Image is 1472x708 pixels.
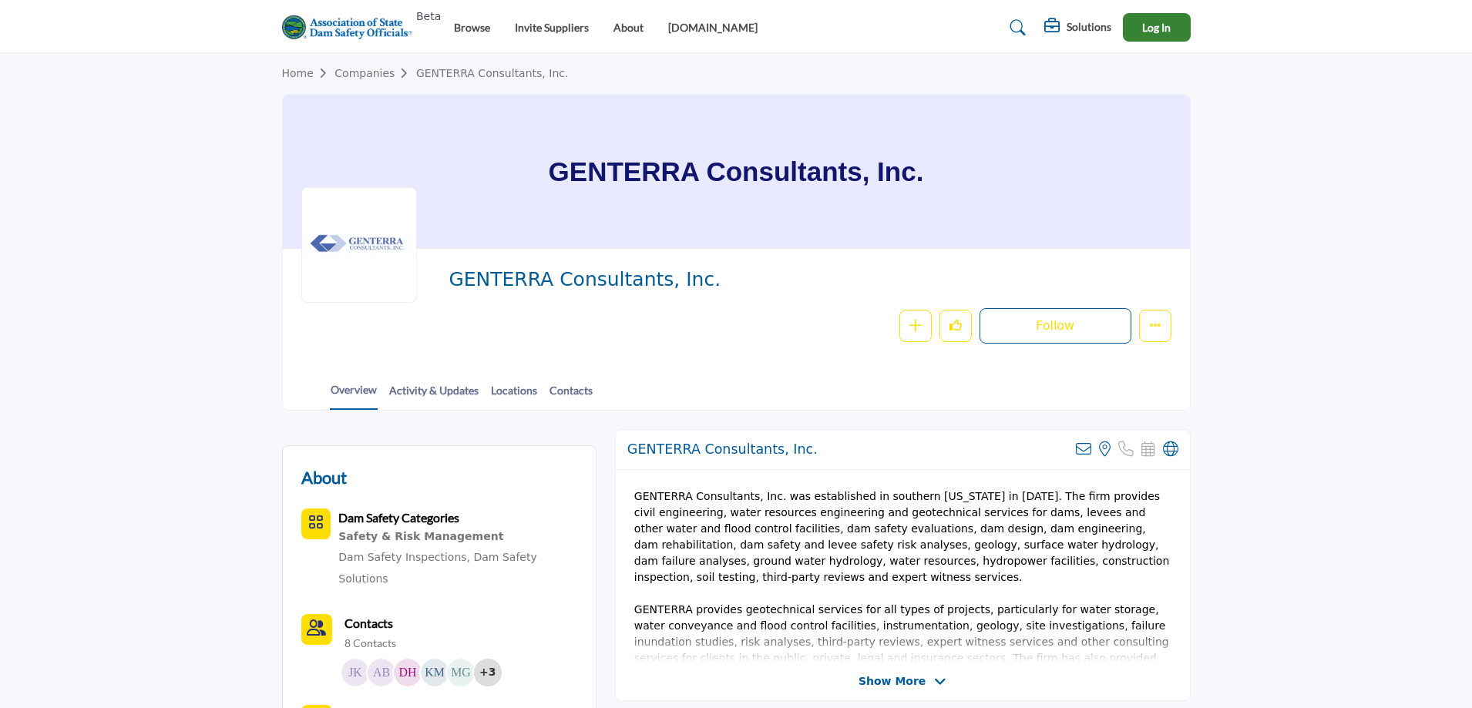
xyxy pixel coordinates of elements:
[344,616,393,630] b: Contacts
[282,15,422,40] a: Beta
[549,95,924,249] h1: GENTERRA Consultants, Inc.
[1067,20,1111,34] h5: Solutions
[338,512,459,525] a: Dam Safety Categories
[301,614,332,645] a: Link of redirect to contact page
[995,15,1036,40] a: Search
[338,527,577,547] div: Ensuring the safety and integrity of dams through inspections, risk assessments, and emergency re...
[939,310,972,342] button: Like
[454,21,490,34] a: Browse
[1142,21,1171,34] span: Log In
[449,267,796,293] span: GENTERRA Consultants, Inc.
[334,67,416,79] a: Companies
[474,659,502,686] div: +3
[549,382,593,409] a: Contacts
[980,308,1131,344] button: Follow
[416,67,569,79] a: GENTERRA Consultants, Inc.
[634,490,1169,583] span: GENTERRA Consultants, Inc. was established in southern [US_STATE] in [DATE]. The firm provides ci...
[301,614,332,645] button: Contact-Employee Icon
[368,659,395,686] img: Andrew B.
[338,510,459,525] b: Dam Safety Categories
[859,673,926,690] span: Show More
[282,67,335,79] a: Home
[627,441,818,458] h2: GENTERRA Consultants, Inc.
[634,603,1169,680] span: GENTERRA provides geotechnical services for all types of projects, particularly for water storage...
[330,381,378,410] a: Overview
[416,10,441,23] h6: Beta
[338,551,470,563] a: Dam Safety Inspections,
[282,15,422,40] img: site Logo
[394,659,422,686] img: Douglas H.
[388,382,479,409] a: Activity & Updates
[338,527,577,547] a: Safety & Risk Management
[668,21,758,34] a: [DOMAIN_NAME]
[490,382,538,409] a: Locations
[1044,18,1111,37] div: Solutions
[421,659,449,686] img: Kristina M.
[447,659,475,686] img: Mary G.
[515,21,589,34] a: Invite Suppliers
[613,21,644,34] a: About
[301,465,347,490] h2: About
[344,614,393,633] a: Contacts
[1139,310,1171,342] button: More details
[301,508,331,539] button: Category Icon
[341,659,369,686] img: Joseph K.
[1123,13,1191,42] button: Log In
[344,636,396,651] a: 8 Contacts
